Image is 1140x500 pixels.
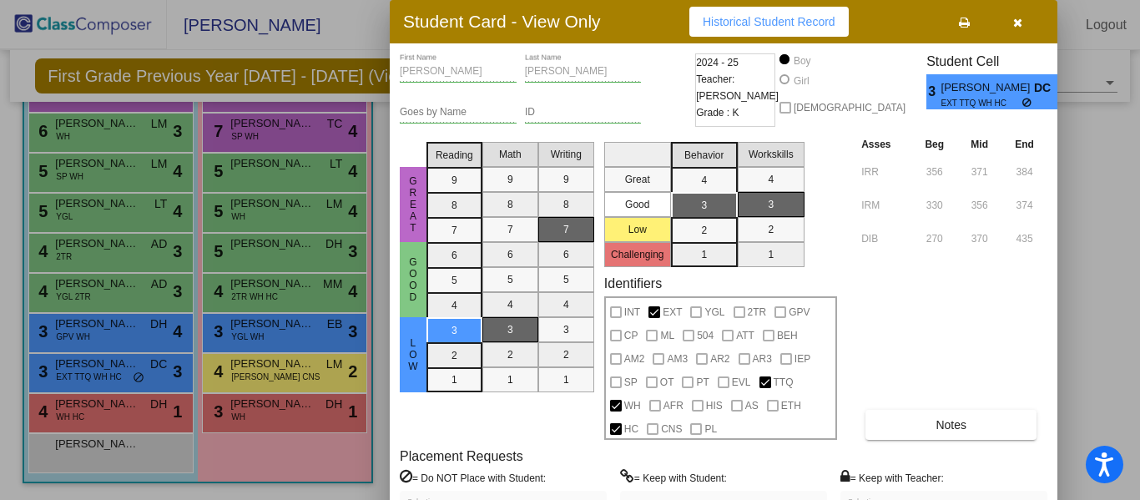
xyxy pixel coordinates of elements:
[926,82,941,102] span: 3
[774,372,794,392] span: TTQ
[624,326,638,346] span: CP
[941,97,1022,109] span: EXT TTQ WH HC
[400,469,546,486] label: = Do NOT Place with Student:
[861,159,907,184] input: assessment
[663,302,682,322] span: EXT
[696,104,739,121] span: Grade : K
[710,349,729,369] span: AR2
[704,302,724,322] span: YGL
[781,396,801,416] span: ETH
[1057,82,1072,102] span: 3
[840,469,944,486] label: = Keep with Teacher:
[957,135,1001,154] th: Mid
[624,396,641,416] span: WH
[620,469,727,486] label: = Keep with Student:
[732,372,751,392] span: EVL
[663,396,683,416] span: AFR
[865,410,1037,440] button: Notes
[777,326,798,346] span: BEH
[661,419,682,439] span: CNS
[1034,79,1057,97] span: DC
[861,226,907,251] input: assessment
[624,372,638,392] span: SP
[697,326,714,346] span: 504
[793,53,811,68] div: Boy
[926,53,1072,69] h3: Student Cell
[660,326,674,346] span: ML
[706,396,723,416] span: HIS
[400,448,523,464] label: Placement Requests
[941,79,1034,97] span: [PERSON_NAME]
[861,193,907,218] input: assessment
[794,349,810,369] span: IEP
[793,73,810,88] div: Girl
[689,7,849,37] button: Historical Student Record
[696,54,739,71] span: 2024 - 25
[748,302,767,322] span: 2TR
[696,71,779,104] span: Teacher: [PERSON_NAME]
[400,107,517,119] input: goes by name
[406,256,421,303] span: Good
[604,275,662,291] label: Identifiers
[660,372,674,392] span: OT
[624,349,645,369] span: AM2
[745,396,759,416] span: AS
[406,337,421,372] span: Low
[936,418,966,432] span: Notes
[753,349,772,369] span: AR3
[736,326,754,346] span: ATT
[624,419,638,439] span: HC
[624,302,640,322] span: INT
[667,349,688,369] span: AM3
[704,419,717,439] span: PL
[857,135,911,154] th: Asses
[1001,135,1047,154] th: End
[403,11,601,32] h3: Student Card - View Only
[703,15,835,28] span: Historical Student Record
[911,135,957,154] th: Beg
[696,372,709,392] span: PT
[794,98,905,118] span: [DEMOGRAPHIC_DATA]
[406,175,421,234] span: Great
[789,302,810,322] span: GPV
